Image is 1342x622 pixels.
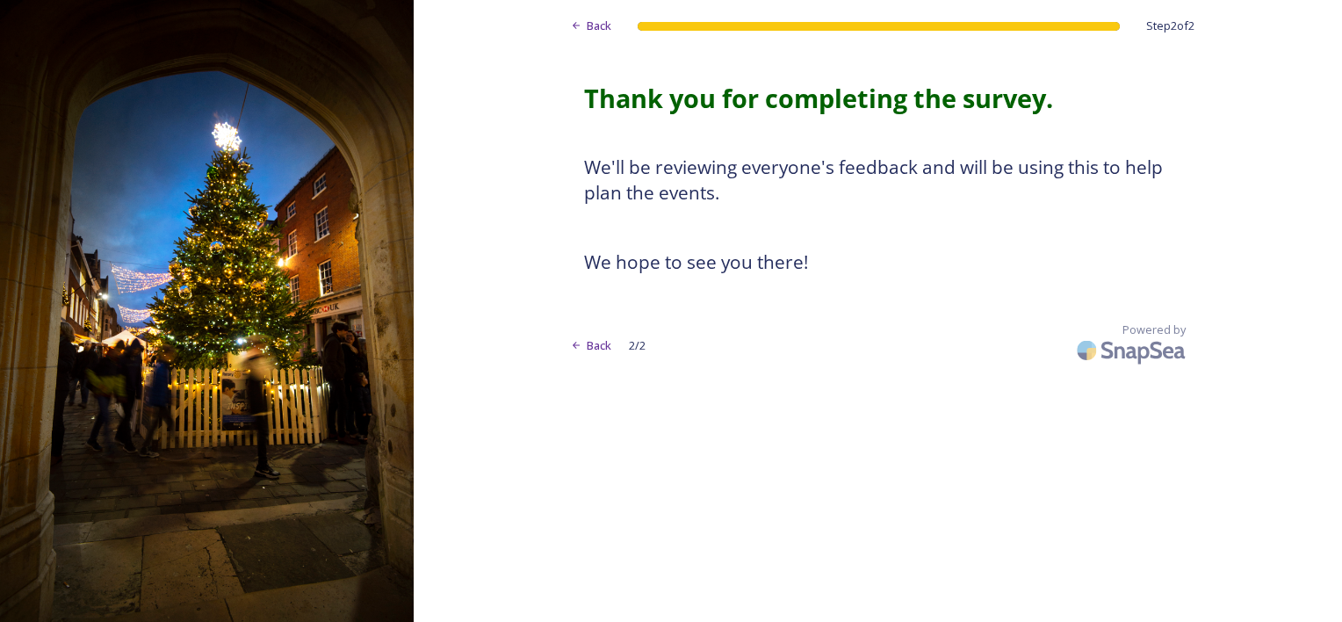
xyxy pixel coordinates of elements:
span: Back [587,337,611,354]
span: 2 / 2 [629,337,646,354]
span: Step 2 of 2 [1146,18,1194,34]
strong: Thank you for completing the survey. [584,81,1053,115]
h3: We'll be reviewing everyone's feedback and will be using this to help plan the events. [584,155,1172,206]
span: Back [587,18,611,34]
span: Powered by [1122,322,1186,338]
img: SnapSea Logo [1071,329,1194,371]
h3: We hope to see you there! [584,250,1172,276]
